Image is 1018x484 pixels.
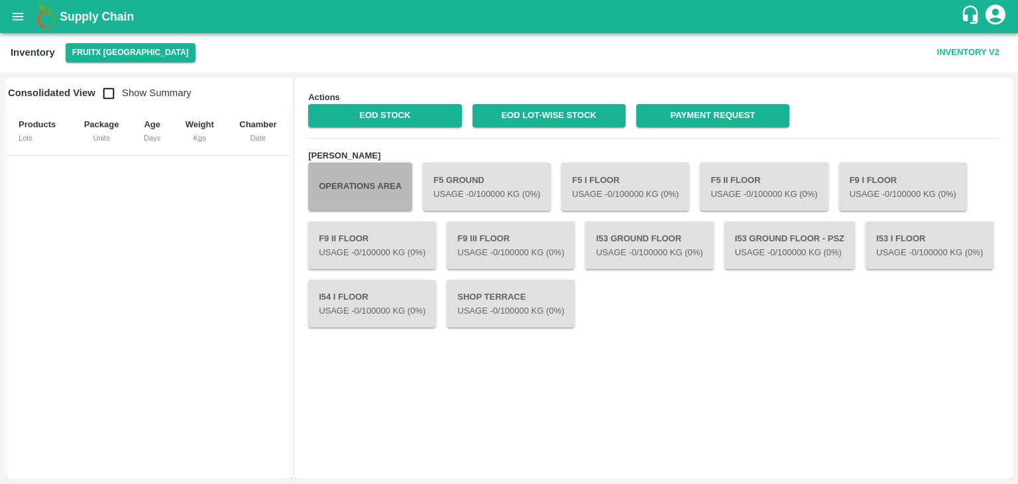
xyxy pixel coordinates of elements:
[184,132,216,144] div: Kgs
[60,7,960,26] a: Supply Chain
[3,1,33,32] button: open drawer
[319,247,425,259] p: Usage - 0 /100000 Kg (0%)
[308,92,340,102] b: Actions
[457,247,564,259] p: Usage - 0 /100000 Kg (0%)
[839,162,967,210] button: F9 I FloorUsage -0/100000 Kg (0%)
[95,88,192,98] span: Show Summary
[8,88,95,98] b: Consolidated View
[11,47,55,58] b: Inventory
[308,221,436,269] button: F9 II FloorUsage -0/100000 Kg (0%)
[19,119,56,129] b: Products
[237,132,279,144] div: Date
[423,162,551,210] button: F5 GroundUsage -0/100000 Kg (0%)
[447,280,575,328] button: Shop TerraceUsage -0/100000 Kg (0%)
[142,132,162,144] div: Days
[319,305,425,318] p: Usage - 0 /100000 Kg (0%)
[457,305,564,318] p: Usage - 0 /100000 Kg (0%)
[447,221,575,269] button: F9 III FloorUsage -0/100000 Kg (0%)
[473,104,626,127] a: EOD Lot-wise Stock
[308,162,412,210] button: Operations Area
[585,221,713,269] button: I53 Ground FloorUsage -0/100000 Kg (0%)
[710,188,817,201] p: Usage - 0 /100000 Kg (0%)
[960,5,984,29] div: customer-support
[84,119,119,129] b: Package
[60,10,134,23] b: Supply Chain
[239,119,276,129] b: Chamber
[66,43,196,62] button: Select DC
[876,247,983,259] p: Usage - 0 /100000 Kg (0%)
[433,188,540,201] p: Usage - 0 /100000 Kg (0%)
[572,188,679,201] p: Usage - 0 /100000 Kg (0%)
[186,119,214,129] b: Weight
[636,104,789,127] a: Payment Request
[561,162,689,210] button: F5 I FloorUsage -0/100000 Kg (0%)
[596,247,703,259] p: Usage - 0 /100000 Kg (0%)
[984,3,1007,30] div: account of current user
[700,162,828,210] button: F5 II FloorUsage -0/100000 Kg (0%)
[144,119,160,129] b: Age
[19,132,60,144] div: Lots
[932,41,1005,64] button: Inventory V2
[724,221,855,269] button: I53 Ground Floor - PSZUsage -0/100000 Kg (0%)
[866,221,993,269] button: I53 I FloorUsage -0/100000 Kg (0%)
[850,188,956,201] p: Usage - 0 /100000 Kg (0%)
[82,132,121,144] div: Units
[308,151,380,160] b: [PERSON_NAME]
[735,247,844,259] p: Usage - 0 /100000 Kg (0%)
[308,280,436,328] button: I54 I FloorUsage -0/100000 Kg (0%)
[308,104,461,127] a: EOD Stock
[33,3,60,30] img: logo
